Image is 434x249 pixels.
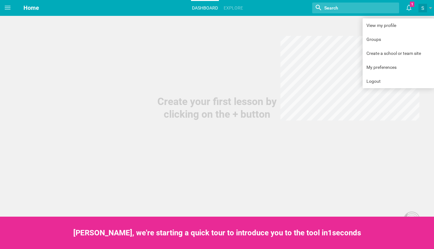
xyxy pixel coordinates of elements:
a: Explore [223,1,244,15]
span: seconds [332,228,361,237]
span: 1 [328,228,332,237]
span: Home [23,4,39,11]
div: Create your first lesson by clicking on the + button [154,95,280,121]
a: Dashboard [191,1,219,15]
span: [PERSON_NAME], we're starting a quick tour to introduce you to the tool in [73,228,328,237]
input: Search [324,4,375,12]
